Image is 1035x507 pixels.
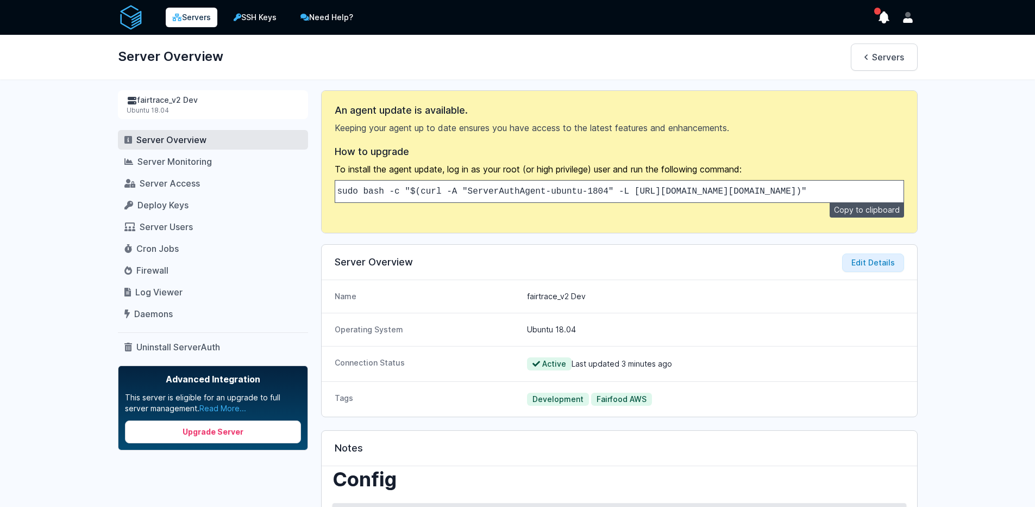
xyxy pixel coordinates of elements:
[842,253,904,272] button: Edit Details
[335,357,519,370] dt: Connection Status
[337,187,807,196] code: sudo bash -c "$(curl -A "ServerAuthAgent-ubuntu-1804" -L [URL][DOMAIN_NAME][DOMAIN_NAME])"
[335,442,904,455] h3: Notes
[136,134,206,145] span: Server Overview
[591,393,652,406] span: Fairfood AWS
[118,217,308,237] a: Server Users
[118,44,223,70] h1: Server Overview
[335,324,519,335] dt: Operating System
[527,324,904,335] dd: Ubuntu 18.04
[335,393,519,406] dt: Tags
[527,393,589,406] span: Development
[125,373,301,386] span: Advanced Integration
[118,130,308,150] a: Server Overview
[118,174,308,193] a: Server Access
[118,4,144,30] img: serverAuth logo
[527,357,572,370] span: Active
[293,7,361,28] a: Need Help?
[118,261,308,280] a: Firewall
[125,392,301,414] p: This server is eligible for an upgrade to full server management.
[226,7,284,28] a: SSH Keys
[136,342,220,353] span: Uninstall ServerAuth
[118,282,308,302] a: Log Viewer
[125,421,301,443] a: Upgrade Server
[830,202,904,218] button: Copy to clipboard
[335,145,904,158] h3: How to upgrade
[527,357,904,370] dd: Last updated 3 minutes ago
[127,106,299,115] div: Ubuntu 18.04
[527,291,904,302] dd: fairtrace_v2 Dev
[136,265,168,276] span: Firewall
[874,8,881,15] span: has unread notifications
[136,243,179,254] span: Cron Jobs
[137,156,212,167] span: Server Monitoring
[335,121,904,134] p: Keeping your agent up to date ensures you have access to the latest features and enhancements.
[135,287,183,298] span: Log Viewer
[166,8,217,27] a: Servers
[118,337,308,357] a: Uninstall ServerAuth
[118,152,308,171] a: Server Monitoring
[335,104,904,117] h3: An agent update is available.
[134,308,173,319] span: Daemons
[851,44,918,71] a: Servers
[127,95,299,106] div: fairtrace_v2 Dev
[118,239,308,258] a: Cron Jobs
[118,304,308,324] a: Daemons
[898,8,918,27] button: User menu
[137,200,189,211] span: Deploy Keys
[874,8,894,27] button: show notifications
[333,468,906,490] h2: Config
[140,221,193,232] span: Server Users
[118,195,308,215] a: Deploy Keys
[199,404,246,413] a: Read More...
[335,163,904,176] p: To install the agent update, log in as your root (or high privilege) user and run the following c...
[335,256,904,269] h3: Server Overview
[335,291,519,302] dt: Name
[140,178,200,189] span: Server Access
